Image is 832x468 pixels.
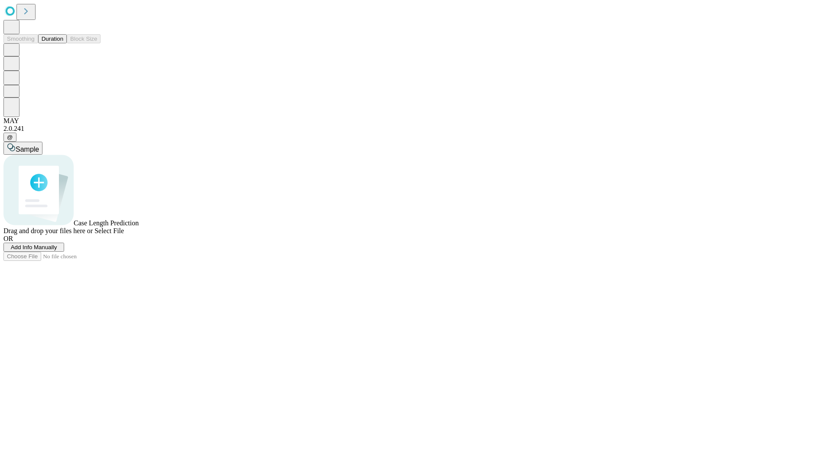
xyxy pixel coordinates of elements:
[74,219,139,227] span: Case Length Prediction
[94,227,124,234] span: Select File
[3,142,42,155] button: Sample
[3,117,829,125] div: MAY
[38,34,67,43] button: Duration
[3,133,16,142] button: @
[16,146,39,153] span: Sample
[3,227,93,234] span: Drag and drop your files here or
[3,125,829,133] div: 2.0.241
[3,34,38,43] button: Smoothing
[67,34,101,43] button: Block Size
[7,134,13,140] span: @
[3,235,13,242] span: OR
[11,244,57,250] span: Add Info Manually
[3,243,64,252] button: Add Info Manually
